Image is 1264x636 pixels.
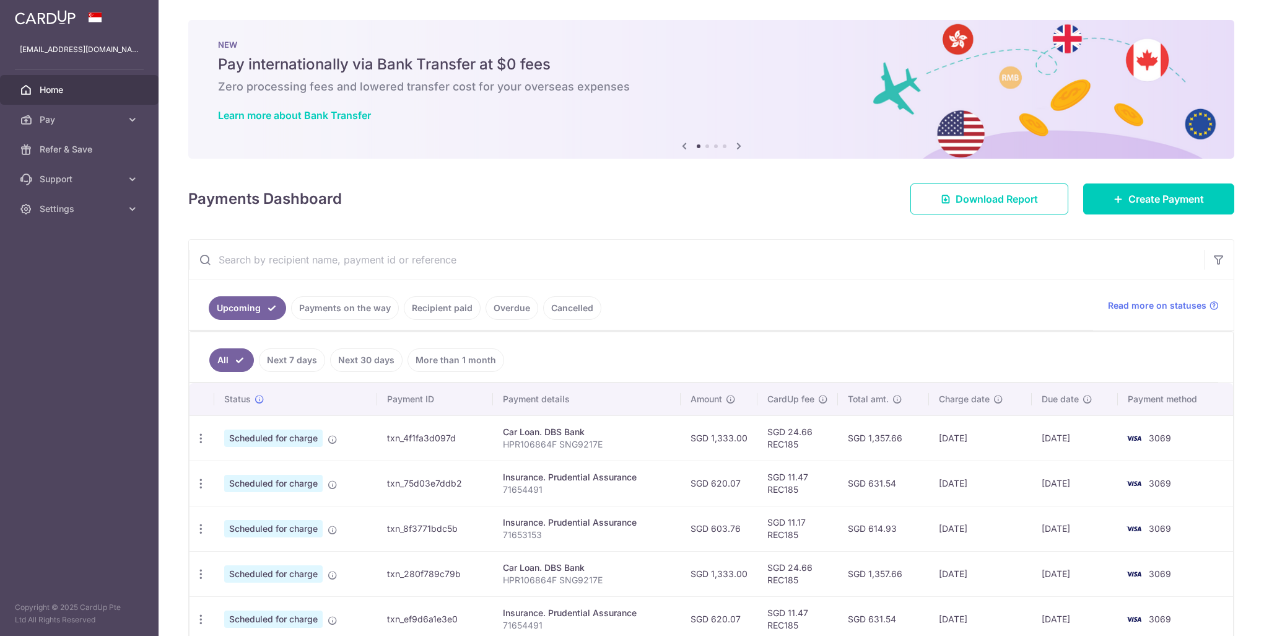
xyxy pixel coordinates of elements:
[1149,568,1171,579] span: 3069
[838,506,929,551] td: SGD 614.93
[503,438,671,451] p: HPR106864F SNG9217E
[40,173,121,185] span: Support
[543,296,601,320] a: Cancelled
[503,574,671,586] p: HPR106864F SNG9217E
[15,10,76,25] img: CardUp
[838,551,929,596] td: SGD 1,357.66
[1149,478,1171,488] span: 3069
[377,415,493,461] td: txn_4f1fa3d097d
[1032,506,1118,551] td: [DATE]
[1122,521,1146,536] img: Bank Card
[40,84,121,96] span: Home
[377,506,493,551] td: txn_8f3771bdc5b
[767,393,814,405] span: CardUp fee
[1032,461,1118,506] td: [DATE]
[218,79,1205,94] h6: Zero processing fees and lowered transfer cost for your overseas expenses
[681,461,757,506] td: SGD 620.07
[910,183,1068,214] a: Download Report
[188,188,342,210] h4: Payments Dashboard
[1108,299,1206,312] span: Read more on statuses
[757,461,838,506] td: SGD 11.47 REC185
[1032,415,1118,461] td: [DATE]
[838,461,929,506] td: SGD 631.54
[1122,612,1146,627] img: Bank Card
[681,506,757,551] td: SGD 603.76
[218,109,371,121] a: Learn more about Bank Transfer
[1122,431,1146,446] img: Bank Card
[503,426,671,438] div: Car Loan. DBS Bank
[848,393,889,405] span: Total amt.
[757,551,838,596] td: SGD 24.66 REC185
[218,55,1205,74] h5: Pay internationally via Bank Transfer at $0 fees
[1122,567,1146,581] img: Bank Card
[40,113,121,126] span: Pay
[224,520,323,537] span: Scheduled for charge
[681,415,757,461] td: SGD 1,333.00
[377,383,493,415] th: Payment ID
[224,430,323,447] span: Scheduled for charge
[209,296,286,320] a: Upcoming
[757,506,838,551] td: SGD 11.17 REC185
[224,475,323,492] span: Scheduled for charge
[486,296,538,320] a: Overdue
[218,40,1205,50] p: NEW
[291,296,399,320] a: Payments on the way
[1149,523,1171,534] span: 3069
[503,619,671,632] p: 71654491
[404,296,481,320] a: Recipient paid
[1042,393,1079,405] span: Due date
[929,506,1032,551] td: [DATE]
[956,192,1038,206] span: Download Report
[189,240,1204,280] input: Search by recipient name, payment id or reference
[330,348,403,372] a: Next 30 days
[259,348,325,372] a: Next 7 days
[503,471,671,484] div: Insurance. Prudential Assurance
[20,43,139,56] p: [EMAIL_ADDRESS][DOMAIN_NAME]
[377,551,493,596] td: txn_280f789c79b
[188,20,1234,159] img: Bank transfer banner
[1149,433,1171,443] span: 3069
[209,348,254,372] a: All
[929,415,1032,461] td: [DATE]
[929,551,1032,596] td: [DATE]
[1032,551,1118,596] td: [DATE]
[408,348,504,372] a: More than 1 month
[691,393,722,405] span: Amount
[1083,183,1234,214] a: Create Payment
[838,415,929,461] td: SGD 1,357.66
[224,565,323,583] span: Scheduled for charge
[929,461,1032,506] td: [DATE]
[503,607,671,619] div: Insurance. Prudential Assurance
[503,484,671,496] p: 71654491
[224,611,323,628] span: Scheduled for charge
[1128,192,1204,206] span: Create Payment
[757,415,838,461] td: SGD 24.66 REC185
[939,393,990,405] span: Charge date
[1122,476,1146,491] img: Bank Card
[1149,614,1171,624] span: 3069
[40,143,121,156] span: Refer & Save
[377,461,493,506] td: txn_75d03e7ddb2
[224,393,251,405] span: Status
[493,383,681,415] th: Payment details
[1108,299,1219,312] a: Read more on statuses
[503,516,671,529] div: Insurance. Prudential Assurance
[681,551,757,596] td: SGD 1,333.00
[503,529,671,541] p: 71653153
[40,203,121,215] span: Settings
[503,562,671,574] div: Car Loan. DBS Bank
[1118,383,1233,415] th: Payment method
